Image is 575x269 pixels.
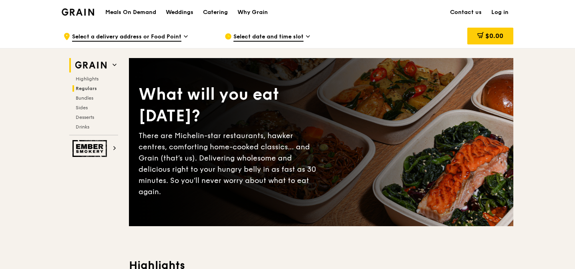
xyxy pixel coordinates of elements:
div: Why Grain [237,0,268,24]
div: What will you eat [DATE]? [139,84,321,127]
span: Regulars [76,86,97,91]
span: Bundles [76,95,93,101]
span: Select a delivery address or Food Point [72,33,181,42]
span: Select date and time slot [233,33,304,42]
div: Catering [203,0,228,24]
img: Ember Smokery web logo [72,140,109,157]
a: Contact us [445,0,487,24]
span: Sides [76,105,88,110]
span: Highlights [76,76,99,82]
span: $0.00 [485,32,503,40]
a: Weddings [161,0,198,24]
a: Log in [487,0,513,24]
a: Why Grain [233,0,273,24]
img: Grain [62,8,94,16]
span: Desserts [76,114,94,120]
span: Drinks [76,124,89,130]
div: Weddings [166,0,193,24]
img: Grain web logo [72,58,109,72]
div: There are Michelin-star restaurants, hawker centres, comforting home-cooked classics… and Grain (... [139,130,321,197]
h1: Meals On Demand [105,8,156,16]
a: Catering [198,0,233,24]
